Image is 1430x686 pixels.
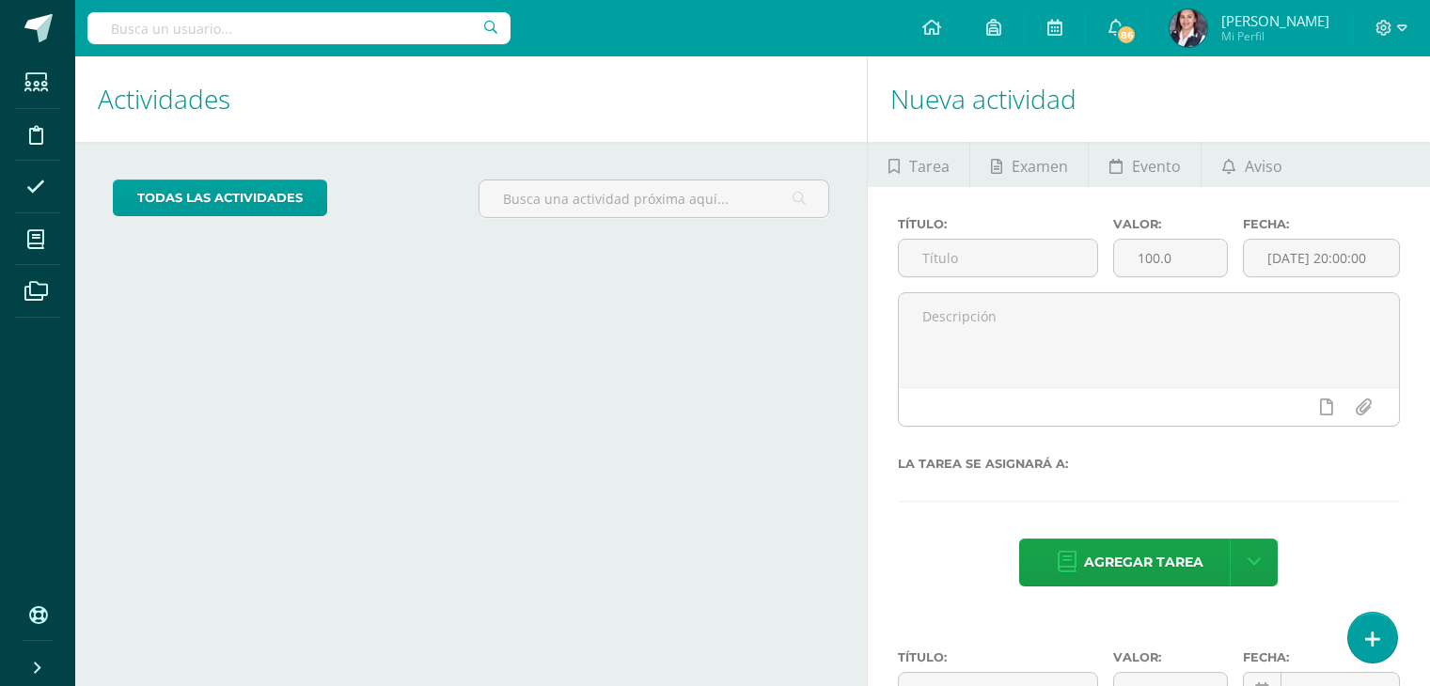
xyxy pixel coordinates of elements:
[909,144,950,189] span: Tarea
[1012,144,1068,189] span: Examen
[1113,217,1228,231] label: Valor:
[1114,240,1227,276] input: Puntos máximos
[899,240,1097,276] input: Título
[98,56,844,142] h1: Actividades
[1244,240,1399,276] input: Fecha de entrega
[1245,144,1282,189] span: Aviso
[1116,24,1137,45] span: 86
[898,217,1098,231] label: Título:
[1170,9,1207,47] img: a3ac672b0009fa6cfa377b883d7d8950.png
[1202,142,1302,187] a: Aviso
[898,457,1400,471] label: La tarea se asignará a:
[479,180,828,217] input: Busca una actividad próxima aquí...
[1221,28,1329,44] span: Mi Perfil
[1221,11,1329,30] span: [PERSON_NAME]
[1089,142,1201,187] a: Evento
[1084,539,1203,585] span: Agregar tarea
[1243,650,1400,664] label: Fecha:
[1243,217,1400,231] label: Fecha:
[898,650,1098,664] label: Título:
[868,142,969,187] a: Tarea
[1132,144,1181,189] span: Evento
[970,142,1088,187] a: Examen
[1113,650,1228,664] label: Valor:
[113,179,327,216] a: todas las Actividades
[87,12,511,44] input: Busca un usuario...
[890,56,1407,142] h1: Nueva actividad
